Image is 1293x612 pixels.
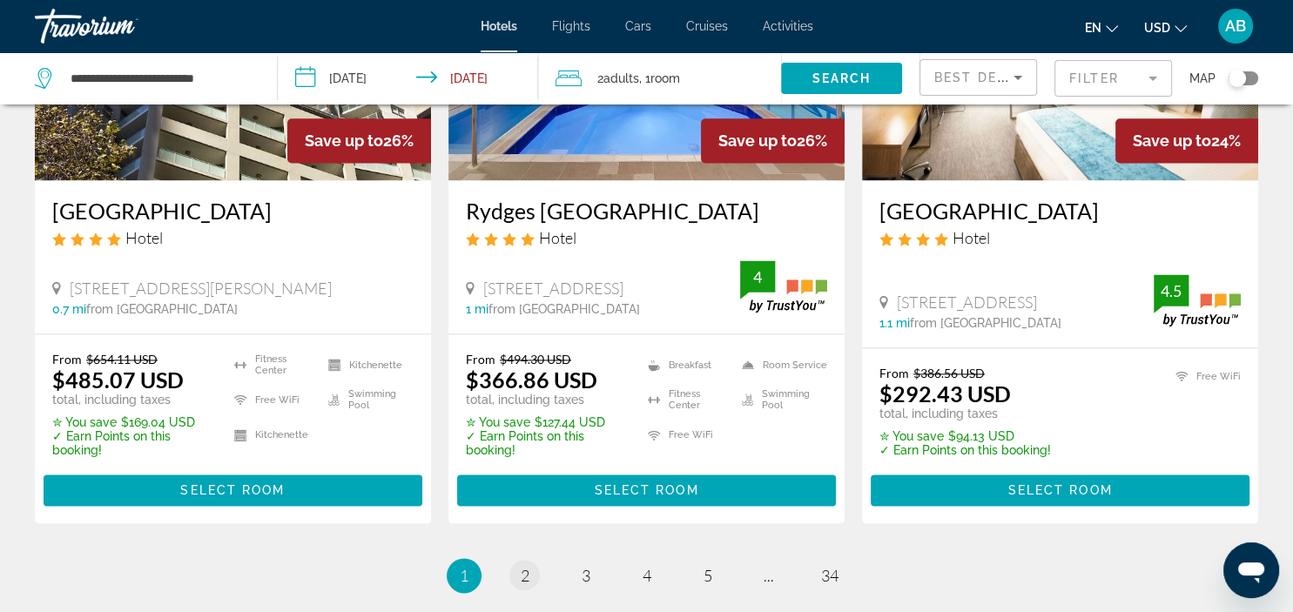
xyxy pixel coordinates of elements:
[879,407,1051,420] p: total, including taxes
[278,52,538,104] button: Check-in date: Dec 9, 2025 Check-out date: Dec 11, 2025
[52,228,414,247] div: 4 star Hotel
[35,558,1258,593] nav: Pagination
[320,352,414,378] li: Kitchenette
[718,131,797,150] span: Save up to
[1189,66,1216,91] span: Map
[1085,21,1101,35] span: en
[733,387,827,413] li: Swimming Pool
[733,352,827,378] li: Room Service
[1007,483,1112,497] span: Select Room
[1133,131,1211,150] span: Save up to
[52,367,184,393] ins: $485.07 USD
[639,422,733,448] li: Free WiFi
[466,429,626,457] p: ✓ Earn Points on this booking!
[879,429,944,443] span: ✮ You save
[1225,17,1246,35] span: AB
[457,478,836,497] a: Select Room
[287,118,431,163] div: 26%
[879,228,1241,247] div: 4 star Hotel
[52,429,212,457] p: ✓ Earn Points on this booking!
[650,71,680,85] span: Room
[539,228,576,247] span: Hotel
[582,566,590,585] span: 3
[86,302,238,316] span: from [GEOGRAPHIC_DATA]
[466,367,597,393] ins: $366.86 USD
[1154,274,1241,326] img: trustyou-badge.svg
[879,443,1051,457] p: ✓ Earn Points on this booking!
[897,293,1037,312] span: [STREET_ADDRESS]
[910,316,1061,330] span: from [GEOGRAPHIC_DATA]
[552,19,590,33] a: Flights
[913,366,985,380] del: $386.56 USD
[226,387,320,413] li: Free WiFi
[740,266,775,287] div: 4
[466,415,530,429] span: ✮ You save
[1223,542,1279,598] iframe: Button to launch messaging window
[879,198,1241,224] a: [GEOGRAPHIC_DATA]
[1054,59,1172,98] button: Filter
[52,415,117,429] span: ✮ You save
[639,66,680,91] span: , 1
[763,19,813,33] a: Activities
[879,380,1011,407] ins: $292.43 USD
[1216,71,1258,86] button: Toggle map
[639,387,733,413] li: Fitness Center
[686,19,728,33] a: Cruises
[466,352,495,367] span: From
[1144,15,1187,40] button: Change currency
[1154,280,1189,301] div: 4.5
[125,228,163,247] span: Hotel
[740,260,827,312] img: trustyou-badge.svg
[500,352,571,367] del: $494.30 USD
[879,316,910,330] span: 1.1 mi
[811,71,871,85] span: Search
[466,415,626,429] p: $127.44 USD
[538,52,781,104] button: Travelers: 2 adults, 0 children
[52,415,212,429] p: $169.04 USD
[603,71,639,85] span: Adults
[879,429,1051,443] p: $94.13 USD
[764,566,774,585] span: ...
[1167,366,1241,387] li: Free WiFi
[457,474,836,506] button: Select Room
[521,566,529,585] span: 2
[488,302,640,316] span: from [GEOGRAPHIC_DATA]
[52,352,82,367] span: From
[466,228,827,247] div: 4 star Hotel
[320,387,414,413] li: Swimming Pool
[1213,8,1258,44] button: User Menu
[625,19,651,33] a: Cars
[871,474,1249,506] button: Select Room
[226,422,320,448] li: Kitchenette
[481,19,517,33] a: Hotels
[934,67,1022,88] mat-select: Sort by
[643,566,651,585] span: 4
[52,393,212,407] p: total, including taxes
[953,228,990,247] span: Hotel
[86,352,158,367] del: $654.11 USD
[226,352,320,378] li: Fitness Center
[483,279,623,298] span: [STREET_ADDRESS]
[466,198,827,224] a: Rydges [GEOGRAPHIC_DATA]
[70,279,332,298] span: [STREET_ADDRESS][PERSON_NAME]
[597,66,639,91] span: 2
[180,483,285,497] span: Select Room
[701,118,845,163] div: 26%
[879,366,909,380] span: From
[871,478,1249,497] a: Select Room
[466,302,488,316] span: 1 mi
[1115,118,1258,163] div: 24%
[52,198,414,224] h3: [GEOGRAPHIC_DATA]
[305,131,383,150] span: Save up to
[704,566,712,585] span: 5
[1144,21,1170,35] span: USD
[460,566,468,585] span: 1
[52,302,86,316] span: 0.7 mi
[44,474,422,506] button: Select Room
